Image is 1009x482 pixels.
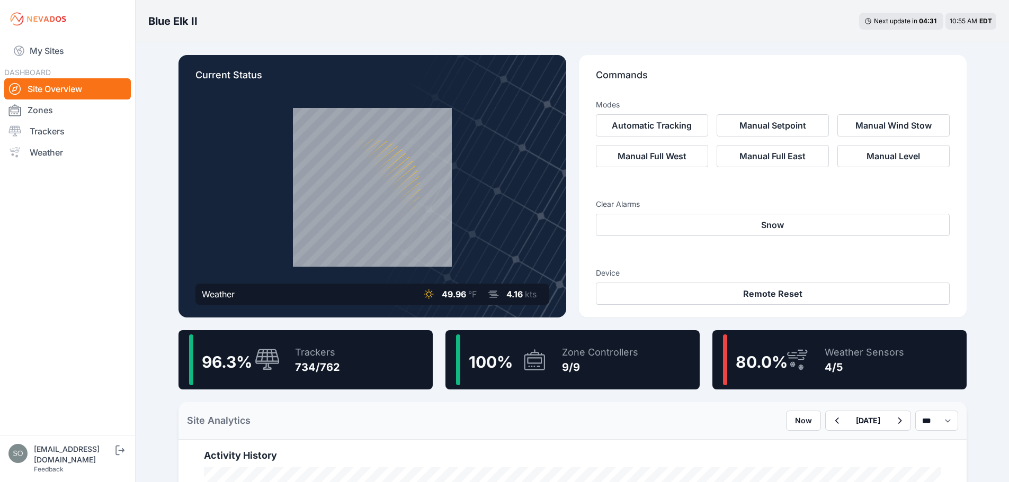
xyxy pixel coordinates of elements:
[596,68,950,91] p: Commands
[562,345,638,360] div: Zone Controllers
[837,114,950,137] button: Manual Wind Stow
[596,214,950,236] button: Snow
[506,289,523,299] span: 4.16
[596,145,708,167] button: Manual Full West
[717,114,829,137] button: Manual Setpoint
[596,99,620,110] h3: Modes
[596,268,950,278] h3: Device
[596,199,950,210] h3: Clear Alarms
[4,78,131,99] a: Site Overview
[736,352,788,371] span: 80.0 %
[34,444,113,465] div: [EMAIL_ADDRESS][DOMAIN_NAME]
[4,121,131,142] a: Trackers
[825,360,904,375] div: 4/5
[847,411,889,430] button: [DATE]
[979,17,992,25] span: EDT
[825,345,904,360] div: Weather Sensors
[4,68,51,77] span: DASHBOARD
[148,7,198,35] nav: Breadcrumb
[8,444,28,463] img: solarae@invenergy.com
[525,289,537,299] span: kts
[468,289,477,299] span: °F
[8,11,68,28] img: Nevados
[717,145,829,167] button: Manual Full East
[442,289,466,299] span: 49.96
[202,352,252,371] span: 96.3 %
[445,330,700,389] a: 100%Zone Controllers9/9
[295,345,340,360] div: Trackers
[919,17,938,25] div: 04 : 31
[837,145,950,167] button: Manual Level
[4,38,131,63] a: My Sites
[874,17,917,25] span: Next update in
[712,330,967,389] a: 80.0%Weather Sensors4/5
[562,360,638,375] div: 9/9
[295,360,340,375] div: 734/762
[4,142,131,163] a: Weather
[187,413,251,428] h2: Site Analytics
[950,17,977,25] span: 10:55 AM
[148,14,198,29] h3: Blue Elk II
[204,448,941,463] h2: Activity History
[178,330,433,389] a: 96.3%Trackers734/762
[195,68,549,91] p: Current Status
[596,283,950,305] button: Remote Reset
[596,114,708,137] button: Automatic Tracking
[786,411,821,431] button: Now
[4,99,131,121] a: Zones
[469,352,513,371] span: 100 %
[34,465,64,473] a: Feedback
[202,288,235,301] div: Weather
